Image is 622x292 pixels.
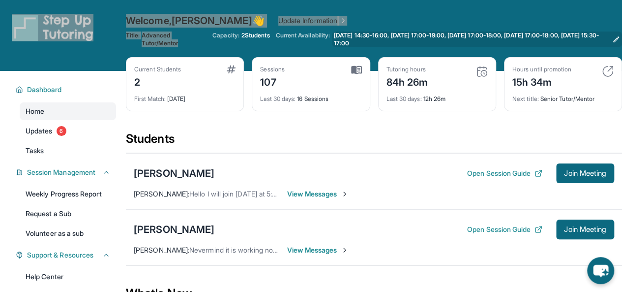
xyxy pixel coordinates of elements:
div: 15h 34m [512,73,571,89]
img: Chevron-Right [341,246,349,254]
a: Weekly Progress Report [20,185,116,203]
img: Chevron-Right [341,190,349,198]
span: 6 [57,126,66,136]
span: Updates [26,126,53,136]
a: Volunteer as a sub [20,225,116,242]
span: [PERSON_NAME] : [134,246,189,254]
span: Nevermind it is working now ! [189,246,282,254]
button: Dashboard [23,85,110,95]
img: card [602,65,614,77]
span: [PERSON_NAME] : [134,190,189,198]
span: Last 30 days : [260,95,296,102]
div: 84h 26m [386,73,428,89]
span: Next title : [512,95,539,102]
button: Join Meeting [556,220,614,239]
div: [PERSON_NAME] [134,166,214,180]
a: Update Information [278,16,347,26]
a: Request a Sub [20,205,116,223]
span: Dashboard [27,85,62,95]
button: Join Meeting [556,163,614,183]
div: 16 Sessions [260,89,361,103]
img: logo [12,14,93,41]
div: [PERSON_NAME] [134,223,214,236]
span: 2 Students [241,32,270,39]
div: Current Students [134,65,181,73]
button: Session Management [23,167,110,177]
div: Senior Tutor/Mentor [512,89,614,103]
span: Capacity: [212,32,239,39]
img: card [227,65,236,73]
button: Support & Resources [23,250,110,260]
a: Tasks [20,142,116,160]
span: Last 30 days : [386,95,422,102]
button: Open Session Guide [467,225,542,234]
img: card [351,65,362,74]
span: Support & Resources [27,250,93,260]
a: Help Center [20,268,116,286]
button: chat-button [587,257,614,284]
span: View Messages [287,189,349,199]
img: Chevron Right [337,16,347,26]
div: Tutoring hours [386,65,428,73]
div: [DATE] [134,89,236,103]
span: Title: [126,32,140,47]
span: Hello I will join [DATE] at 5:05 ! [189,190,284,198]
span: View Messages [287,245,349,255]
div: Students [126,131,622,153]
div: 2 [134,73,181,89]
a: Home [20,102,116,120]
span: Session Management [27,167,95,177]
span: Advanced Tutor/Mentor [142,32,207,47]
span: Join Meeting [564,170,606,176]
div: 107 [260,73,285,89]
span: Welcome, [PERSON_NAME] 👋 [126,14,265,28]
span: First Match : [134,95,166,102]
a: Updates6 [20,122,116,140]
a: [DATE] 14:30-16:00, [DATE] 17:00-19:00, [DATE] 17:00-18:00, [DATE] 17:00-18:00, [DATE] 15:30-17:00 [332,32,622,47]
span: Join Meeting [564,227,606,232]
div: 12h 26m [386,89,488,103]
span: Current Availability: [275,32,329,47]
button: Open Session Guide [467,168,542,178]
span: Tasks [26,146,44,156]
span: Home [26,106,44,116]
img: card [476,65,488,77]
div: Hours until promotion [512,65,571,73]
span: [DATE] 14:30-16:00, [DATE] 17:00-19:00, [DATE] 17:00-18:00, [DATE] 17:00-18:00, [DATE] 15:30-17:00 [334,32,608,47]
div: Sessions [260,65,285,73]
